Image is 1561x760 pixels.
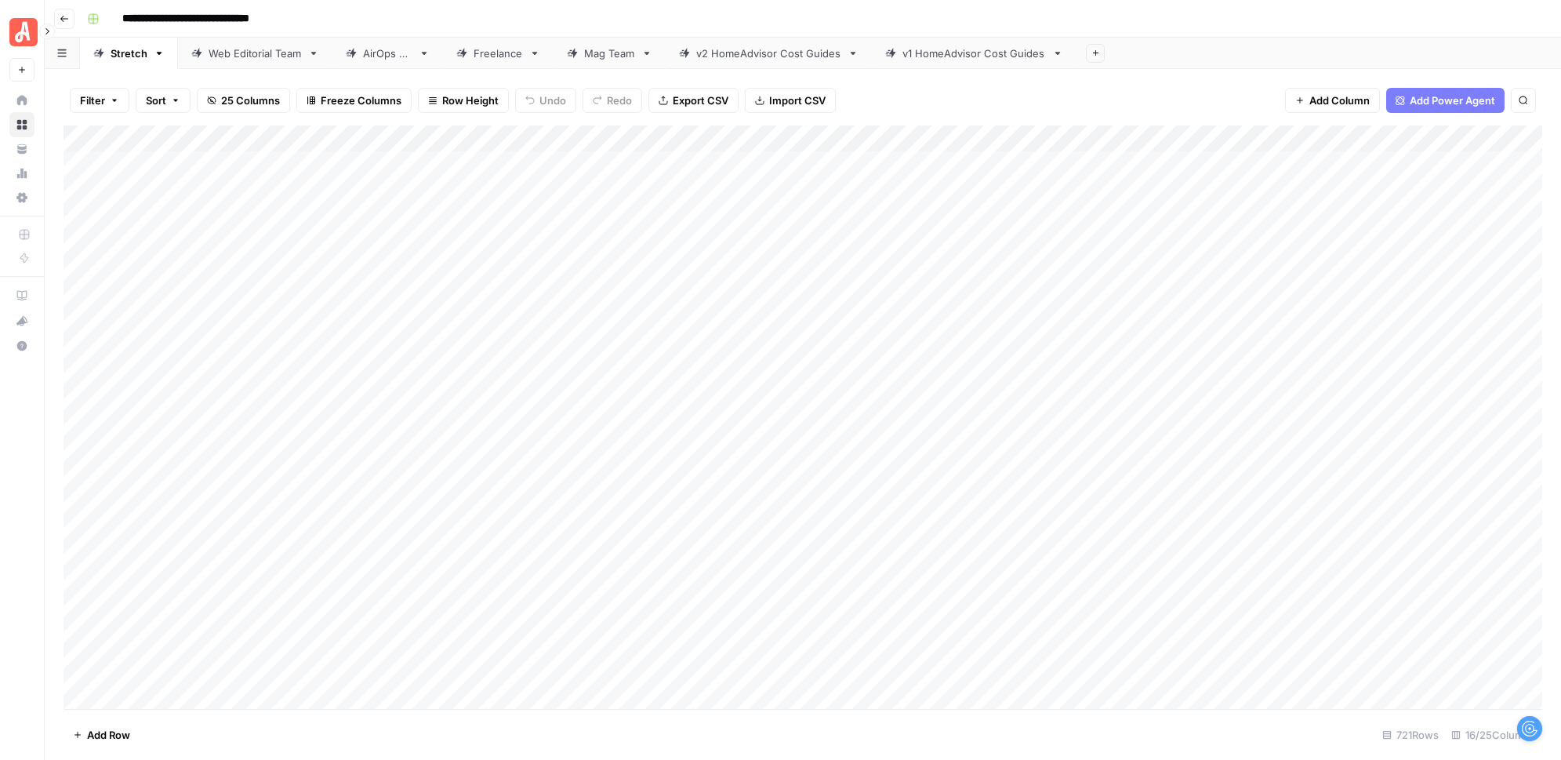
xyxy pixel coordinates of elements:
span: Freeze Columns [321,93,401,108]
span: Add Column [1309,93,1370,108]
button: Add Row [64,722,140,747]
span: Sort [146,93,166,108]
a: AirOps QA [332,38,443,69]
button: Freeze Columns [296,88,412,113]
button: Row Height [418,88,509,113]
button: Add Column [1285,88,1380,113]
span: Add Row [87,727,130,743]
span: Redo [607,93,632,108]
span: Undo [539,93,566,108]
div: v2 HomeAdvisor Cost Guides [696,45,841,61]
a: v2 HomeAdvisor Cost Guides [666,38,872,69]
button: Redo [583,88,642,113]
button: Filter [70,88,129,113]
a: AirOps Academy [9,283,34,308]
div: 721 Rows [1376,722,1445,747]
div: Mag Team [584,45,635,61]
a: Stretch [80,38,178,69]
a: Mag Team [554,38,666,69]
a: Freelance [443,38,554,69]
div: What's new? [10,309,34,333]
button: Export CSV [648,88,739,113]
a: Your Data [9,136,34,162]
a: Browse [9,112,34,137]
div: Stretch [111,45,147,61]
img: Angi Logo [9,18,38,46]
div: v1 HomeAdvisor Cost Guides [902,45,1046,61]
a: Web Editorial Team [178,38,332,69]
a: Settings [9,185,34,210]
span: 25 Columns [221,93,280,108]
div: Web Editorial Team [209,45,302,61]
span: Filter [80,93,105,108]
button: Import CSV [745,88,836,113]
a: Home [9,88,34,113]
button: 25 Columns [197,88,290,113]
div: AirOps QA [363,45,412,61]
button: Undo [515,88,576,113]
button: Help + Support [9,333,34,358]
a: Usage [9,161,34,186]
a: v1 HomeAdvisor Cost Guides [872,38,1076,69]
span: Import CSV [769,93,826,108]
span: Add Power Agent [1410,93,1495,108]
div: 16/25 Columns [1445,722,1542,747]
button: Sort [136,88,191,113]
button: Add Power Agent [1386,88,1505,113]
button: What's new? [9,308,34,333]
span: Row Height [442,93,499,108]
div: Freelance [474,45,523,61]
button: Workspace: Angi [9,13,34,52]
span: Export CSV [673,93,728,108]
